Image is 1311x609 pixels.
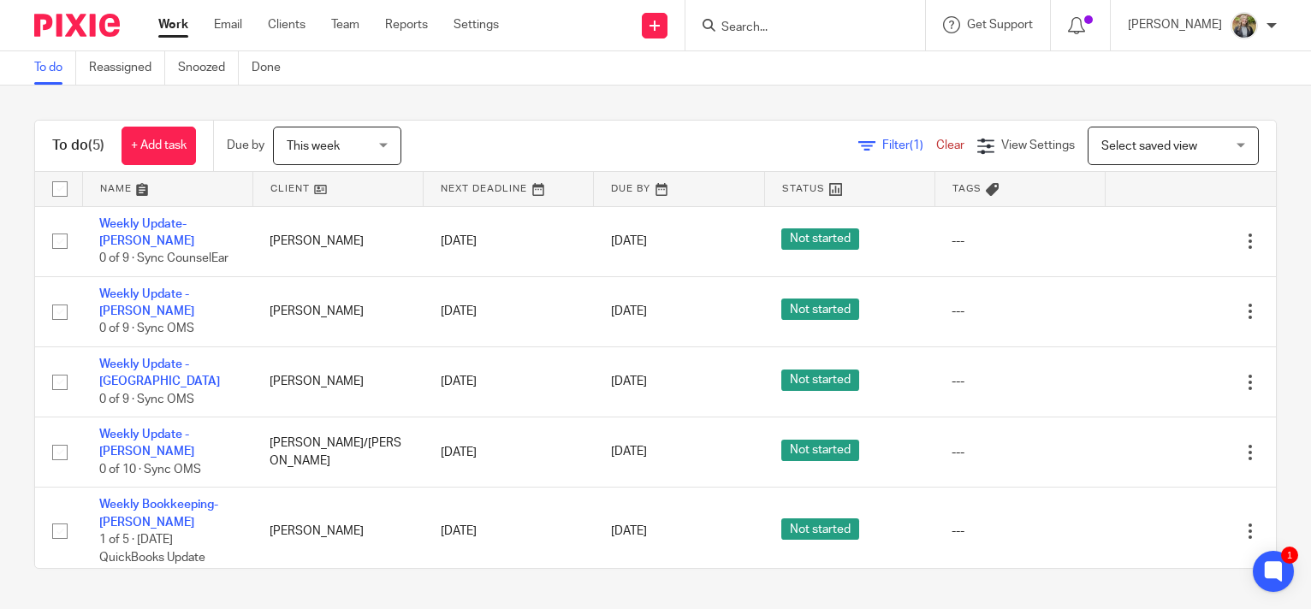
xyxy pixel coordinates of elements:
[910,139,923,151] span: (1)
[1128,16,1222,33] p: [PERSON_NAME]
[952,303,1088,320] div: ---
[268,16,306,33] a: Clients
[611,235,647,247] span: [DATE]
[611,446,647,458] span: [DATE]
[385,16,428,33] a: Reports
[424,206,594,276] td: [DATE]
[34,51,76,85] a: To do
[611,305,647,317] span: [DATE]
[252,417,423,488] td: [PERSON_NAME]/[PERSON_NAME]
[781,440,859,461] span: Not started
[99,393,194,405] span: 0 of 9 · Sync OMS
[720,21,874,36] input: Search
[936,139,964,151] a: Clear
[99,429,194,458] a: Weekly Update - [PERSON_NAME]
[227,137,264,154] p: Due by
[952,233,1088,250] div: ---
[99,499,218,528] a: Weekly Bookkeeping- [PERSON_NAME]
[611,375,647,387] span: [DATE]
[178,51,239,85] a: Snoozed
[99,534,205,564] span: 1 of 5 · [DATE] QuickBooks Update
[424,346,594,417] td: [DATE]
[781,370,859,391] span: Not started
[611,525,647,537] span: [DATE]
[158,16,188,33] a: Work
[331,16,359,33] a: Team
[252,206,423,276] td: [PERSON_NAME]
[781,228,859,250] span: Not started
[1231,12,1258,39] img: image.jpg
[252,51,294,85] a: Done
[952,523,1088,540] div: ---
[99,252,228,264] span: 0 of 9 · Sync CounselEar
[454,16,499,33] a: Settings
[99,323,194,335] span: 0 of 9 · Sync OMS
[967,19,1033,31] span: Get Support
[952,373,1088,390] div: ---
[1001,139,1075,151] span: View Settings
[252,346,423,417] td: [PERSON_NAME]
[89,51,165,85] a: Reassigned
[99,218,194,247] a: Weekly Update- [PERSON_NAME]
[1101,140,1197,152] span: Select saved view
[952,444,1088,461] div: ---
[424,488,594,575] td: [DATE]
[99,288,194,317] a: Weekly Update - [PERSON_NAME]
[252,276,423,346] td: [PERSON_NAME]
[952,184,982,193] span: Tags
[88,139,104,152] span: (5)
[99,358,220,387] a: Weekly Update - [GEOGRAPHIC_DATA]
[781,518,859,540] span: Not started
[52,137,104,155] h1: To do
[287,140,340,152] span: This week
[781,299,859,320] span: Not started
[424,276,594,346] td: [DATE]
[214,16,242,33] a: Email
[252,488,423,575] td: [PERSON_NAME]
[424,417,594,488] td: [DATE]
[882,139,936,151] span: Filter
[34,14,120,37] img: Pixie
[99,464,201,476] span: 0 of 10 · Sync OMS
[1281,547,1298,564] div: 1
[122,127,196,165] a: + Add task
